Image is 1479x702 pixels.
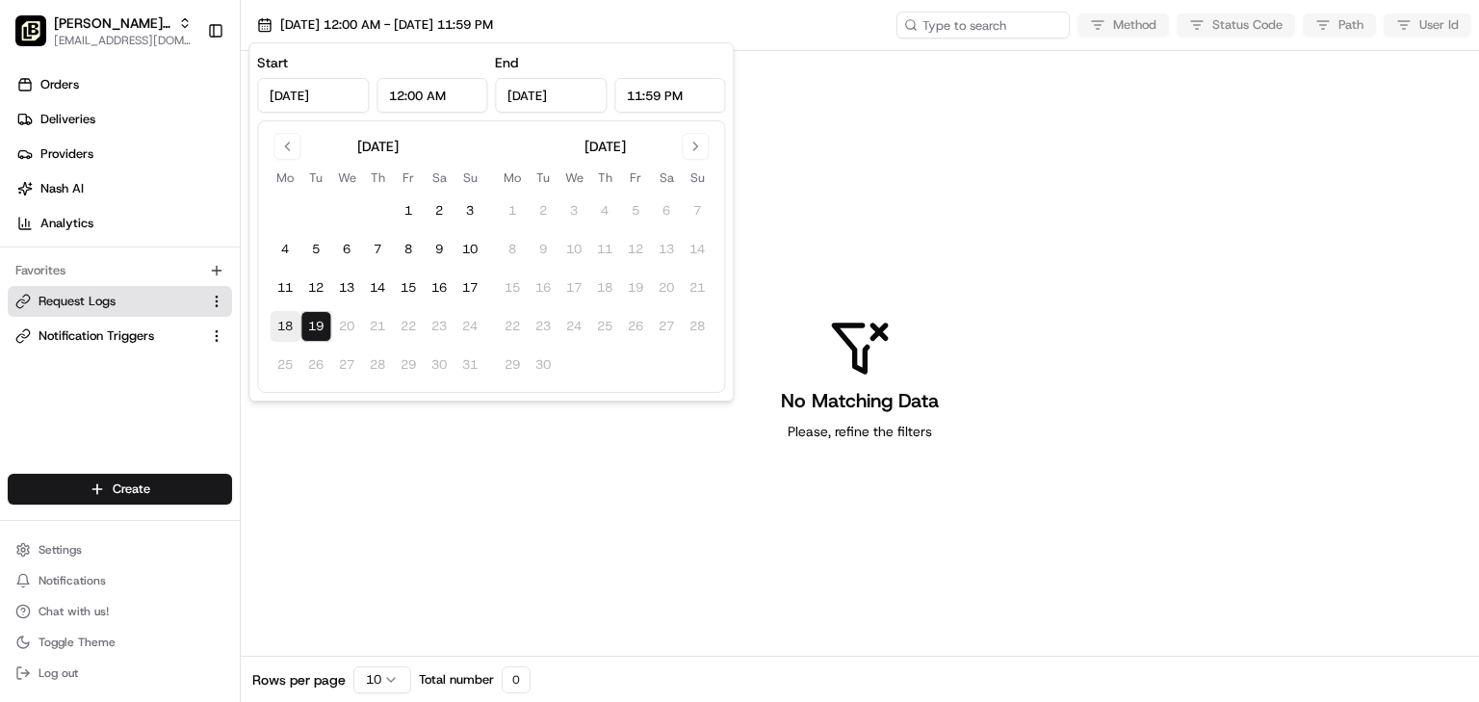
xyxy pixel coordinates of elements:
a: Request Logs [15,293,201,310]
th: Tuesday [528,168,558,188]
span: Knowledge Base [39,429,147,449]
div: 📗 [19,431,35,447]
span: Orders [40,76,79,93]
span: • [160,298,167,313]
th: Monday [270,168,300,188]
span: [DATE] [170,298,210,313]
th: Sunday [454,168,485,188]
input: Date [257,78,369,113]
span: Settings [39,542,82,558]
span: • [160,350,167,365]
button: Notifications [8,567,232,594]
button: Nick the Greek (Walnut Creek)[PERSON_NAME] the Greek (Walnut Creek)[EMAIL_ADDRESS][DOMAIN_NAME] [8,8,199,54]
img: Masood Aslam [19,331,50,362]
button: Go to previous month [273,133,300,160]
button: Notification Triggers [8,321,232,351]
th: Sunday [682,168,713,188]
span: Deliveries [40,111,95,128]
span: [PERSON_NAME] [60,298,156,313]
div: [DATE] [357,137,399,156]
button: 14 [362,273,393,303]
span: Analytics [40,215,93,232]
button: [DATE] 12:00 AM - [DATE] 11:59 PM [248,12,502,39]
input: Date [495,78,607,113]
button: 15 [393,273,424,303]
span: [DATE] [170,350,210,365]
label: End [495,54,518,71]
a: 💻API Documentation [155,422,317,456]
img: 1736555255976-a54dd68f-1ca7-489b-9aae-adbdc363a1c4 [39,299,54,314]
span: Rows per page [252,670,346,689]
button: 1 [393,195,424,226]
input: Time [376,78,488,113]
div: [DATE] [584,137,626,156]
button: Request Logs [8,286,232,317]
button: 16 [424,273,454,303]
button: 11 [270,273,300,303]
button: Start new chat [327,189,350,212]
img: 1736555255976-a54dd68f-1ca7-489b-9aae-adbdc363a1c4 [19,183,54,218]
a: Analytics [8,208,240,239]
span: Nash AI [40,180,84,197]
button: Toggle Theme [8,629,232,656]
img: Brittany Newman [19,279,50,310]
button: 4 [270,234,300,265]
th: Saturday [651,168,682,188]
th: Tuesday [300,168,331,188]
button: 13 [331,273,362,303]
span: Pylon [192,477,233,491]
button: 8 [393,234,424,265]
span: Chat with us! [39,604,109,619]
img: 1736555255976-a54dd68f-1ca7-489b-9aae-adbdc363a1c4 [39,351,54,366]
input: Clear [50,123,318,143]
div: Favorites [8,255,232,286]
img: 4920774857489_3d7f54699973ba98c624_72.jpg [40,183,75,218]
a: 📗Knowledge Base [12,422,155,456]
input: Type to search [896,12,1070,39]
th: Wednesday [331,168,362,188]
th: Saturday [424,168,454,188]
span: Providers [40,145,93,163]
th: Friday [393,168,424,188]
label: Start [257,54,288,71]
th: Thursday [362,168,393,188]
button: 10 [454,234,485,265]
span: Toggle Theme [39,635,116,650]
div: Start new chat [87,183,316,202]
img: Nash [19,18,58,57]
button: Settings [8,536,232,563]
button: 9 [424,234,454,265]
button: 19 [300,311,331,342]
div: Past conversations [19,249,123,265]
span: Notification Triggers [39,327,154,345]
a: Deliveries [8,104,240,135]
a: Notification Triggers [15,327,201,345]
span: Please, refine the filters [788,422,932,441]
span: Total number [419,671,494,689]
button: See all [298,246,350,269]
button: 17 [454,273,485,303]
th: Monday [497,168,528,188]
a: Powered byPylon [136,476,233,491]
div: We're available if you need us! [87,202,265,218]
button: 12 [300,273,331,303]
button: 7 [362,234,393,265]
button: Create [8,474,232,505]
a: Providers [8,139,240,169]
button: [PERSON_NAME] the Greek (Walnut Creek) [54,13,170,33]
span: [DATE] 12:00 AM - [DATE] 11:59 PM [280,16,493,34]
button: Log out [8,660,232,687]
span: API Documentation [182,429,309,449]
a: Orders [8,69,240,100]
span: Log out [39,665,78,681]
th: Friday [620,168,651,188]
button: 3 [454,195,485,226]
span: [EMAIL_ADDRESS][DOMAIN_NAME] [54,33,192,48]
h3: No Matching Data [781,387,939,414]
a: Nash AI [8,173,240,204]
button: 5 [300,234,331,265]
span: Request Logs [39,293,116,310]
th: Wednesday [558,168,589,188]
span: [PERSON_NAME] [60,350,156,365]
